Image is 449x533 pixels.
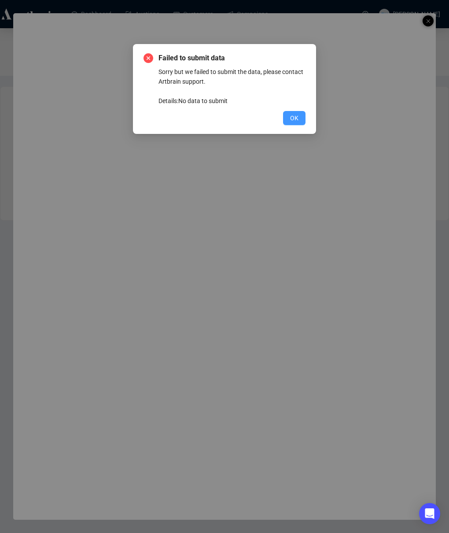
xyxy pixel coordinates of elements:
[419,503,440,524] div: Open Intercom Messenger
[158,53,305,63] span: Failed to submit data
[158,68,303,85] span: Sorry but we failed to submit the data, please contact Artbrain support.
[283,111,305,125] button: OK
[290,113,298,123] span: OK
[158,97,228,104] span: Details: No data to submit
[144,53,153,63] span: close-circle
